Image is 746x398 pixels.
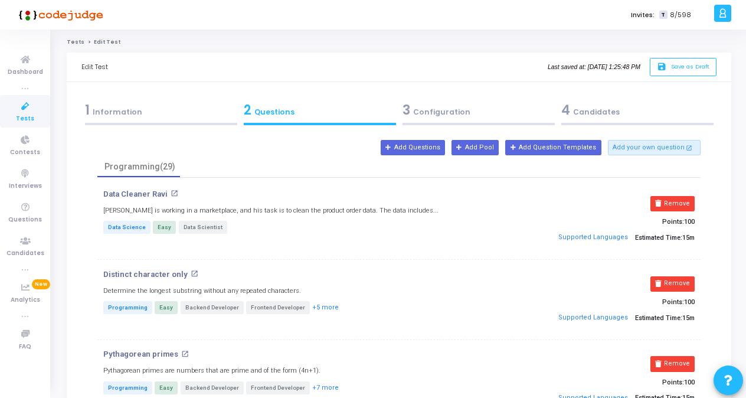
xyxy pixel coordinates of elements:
p: Points: [505,298,695,306]
span: 4 [561,101,570,119]
div: Programming(29) [104,161,175,173]
div: Candidates [561,100,714,120]
p: Distinct character only [103,270,188,279]
p: Points: [505,379,695,386]
span: Candidates [6,249,44,259]
button: Supported Languages [555,309,632,327]
nav: breadcrumb [67,38,731,46]
mat-icon: open_in_new [181,350,189,358]
span: Backend Developer [181,301,244,314]
span: 15m [682,314,695,322]
span: Programming [103,301,152,314]
a: 4Candidates [558,97,716,129]
mat-icon: open_in_new [171,190,178,197]
span: Easy [155,381,178,394]
p: Estimated Time: [505,229,695,247]
span: Data Scientist [179,221,227,234]
img: logo [15,3,103,27]
button: Add your own question [608,140,701,155]
div: Configuration [403,100,555,120]
button: +7 more [312,383,339,394]
div: Edit Test [81,53,108,81]
span: 100 [684,298,695,306]
span: Data Science [103,221,150,234]
h5: Determine the longest substring without any repeated characters. [103,287,301,295]
span: Interviews [9,181,42,191]
button: Add Pool [451,140,499,155]
button: Remove [650,276,695,292]
button: saveSave as Draft [650,58,716,76]
a: 1Information [81,97,240,129]
a: Tests [67,38,84,45]
span: 100 [684,379,695,386]
span: T [659,11,667,19]
span: New [32,279,50,289]
div: Information [85,100,237,120]
button: Supported Languages [555,229,632,247]
span: 2 [244,101,251,119]
span: Frontend Developer [246,301,310,314]
span: Backend Developer [181,381,244,394]
i: Last saved at: [DATE] 1:25:48 PM [548,64,640,70]
span: Dashboard [8,67,43,77]
span: 100 [684,218,695,226]
a: 3Configuration [399,97,558,129]
span: Edit Test [94,38,120,45]
span: Easy [153,221,176,234]
p: Points: [505,218,695,226]
span: Easy [155,301,178,314]
span: 1 [85,101,90,119]
div: Questions [244,100,396,120]
button: +5 more [312,302,339,314]
button: Remove [650,196,695,211]
mat-icon: open_in_new [686,143,692,152]
mat-icon: open_in_new [191,270,198,278]
p: Pythagorean primes [103,350,178,359]
span: Analytics [11,295,40,305]
span: FAQ [19,342,31,352]
p: Estimated Time: [505,309,695,327]
span: Save as Draft [671,63,709,70]
span: Tests [16,114,34,124]
i: save [657,62,669,72]
button: Remove [650,356,695,371]
h5: Pythagorean primes are numbers that are prime and of the form (4n+1). [103,367,320,374]
span: Frontend Developer [246,381,310,394]
a: 2Questions [240,97,399,129]
button: Add Question Templates [505,140,601,155]
label: Invites: [631,10,655,20]
span: 8/598 [670,10,691,20]
button: Add Questions [381,140,445,155]
span: Contests [10,148,40,158]
p: Data Cleaner Ravi [103,190,168,199]
span: Questions [8,215,42,225]
span: Programming [103,381,152,394]
span: 3 [403,101,410,119]
span: 15m [682,234,695,242]
h5: [PERSON_NAME] is working in a marketplace, and his task is to clean the product order data. The d... [103,207,439,214]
